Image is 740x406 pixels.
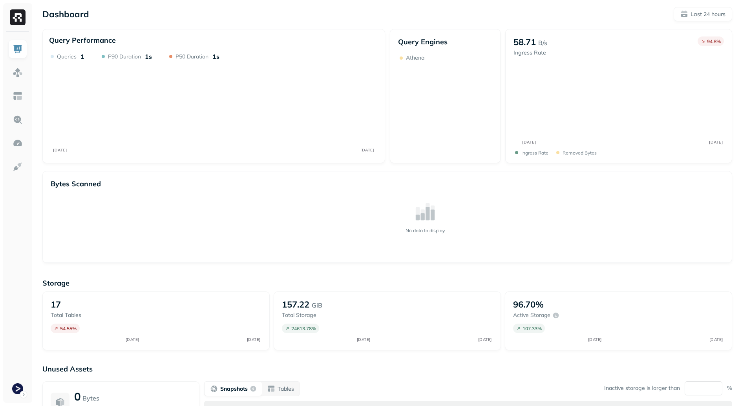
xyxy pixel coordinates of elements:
[51,299,61,310] p: 17
[406,228,445,233] p: No data to display
[220,385,248,393] p: Snapshots
[51,179,101,188] p: Bytes Scanned
[674,7,732,21] button: Last 24 hours
[13,115,23,125] img: Query Explorer
[312,300,322,310] p: GiB
[398,37,493,46] p: Query Engines
[360,147,374,152] tspan: [DATE]
[563,150,597,156] p: Removed bytes
[108,53,141,60] p: P90 Duration
[51,311,124,319] p: Total tables
[282,299,309,310] p: 157.22
[12,383,23,394] img: Terminal Dev
[478,337,492,342] tspan: [DATE]
[42,364,732,373] p: Unused Assets
[604,384,680,392] p: Inactive storage is larger than
[513,299,544,310] p: 96.70%
[13,91,23,101] img: Asset Explorer
[10,9,26,25] img: Ryft
[80,53,84,60] p: 1
[588,337,601,342] tspan: [DATE]
[49,36,116,45] p: Query Performance
[513,36,536,47] p: 58.71
[523,326,542,331] p: 107.33 %
[727,384,732,392] p: %
[278,385,294,393] p: Tables
[523,140,536,144] tspan: [DATE]
[13,67,23,78] img: Assets
[356,337,370,342] tspan: [DATE]
[42,9,89,20] p: Dashboard
[125,337,139,342] tspan: [DATE]
[13,138,23,148] img: Optimization
[53,147,67,152] tspan: [DATE]
[513,49,547,56] p: Ingress Rate
[42,279,732,288] p: Storage
[282,311,356,319] p: Total storage
[709,337,723,342] tspan: [DATE]
[709,140,723,144] tspan: [DATE]
[538,38,547,47] p: B/s
[82,393,99,403] p: Bytes
[691,11,725,18] p: Last 24 hours
[513,311,550,319] p: Active storage
[291,326,316,331] p: 24613.78 %
[707,38,721,44] p: 94.8 %
[60,326,77,331] p: 54.55 %
[212,53,219,60] p: 1s
[13,44,23,54] img: Dashboard
[13,162,23,172] img: Integrations
[406,54,424,62] p: Athena
[74,390,81,403] p: 0
[521,150,548,156] p: Ingress Rate
[57,53,77,60] p: Queries
[175,53,208,60] p: P50 Duration
[247,337,260,342] tspan: [DATE]
[145,53,152,60] p: 1s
